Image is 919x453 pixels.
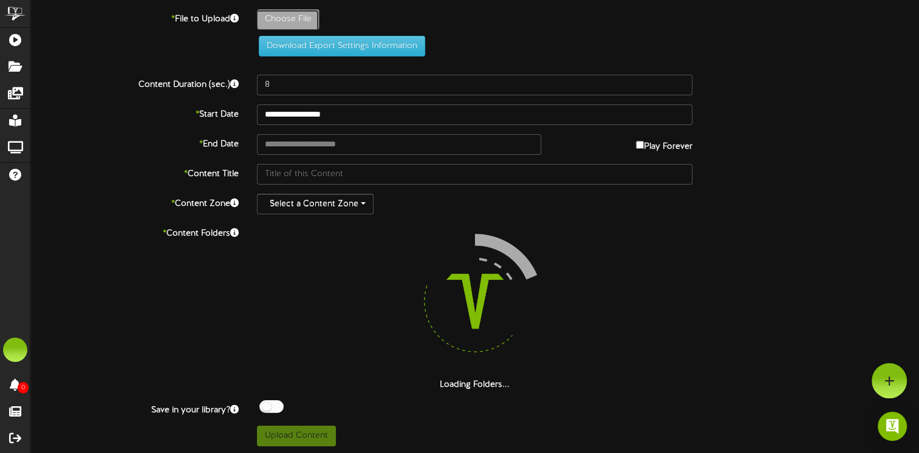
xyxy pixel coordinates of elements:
[257,194,374,214] button: Select a Content Zone
[21,164,248,180] label: Content Title
[636,134,692,153] label: Play Forever
[21,400,248,417] label: Save in your library?
[257,164,692,185] input: Title of this Content
[21,194,248,210] label: Content Zone
[397,223,553,379] img: loading-spinner-4.png
[21,223,248,240] label: Content Folders
[878,412,907,441] div: Open Intercom Messenger
[636,141,644,149] input: Play Forever
[253,41,425,50] a: Download Export Settings Information
[18,382,29,393] span: 0
[259,36,425,56] button: Download Export Settings Information
[21,134,248,151] label: End Date
[21,9,248,26] label: File to Upload
[21,104,248,121] label: Start Date
[21,75,248,91] label: Content Duration (sec.)
[440,380,510,389] strong: Loading Folders...
[257,426,336,446] button: Upload Content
